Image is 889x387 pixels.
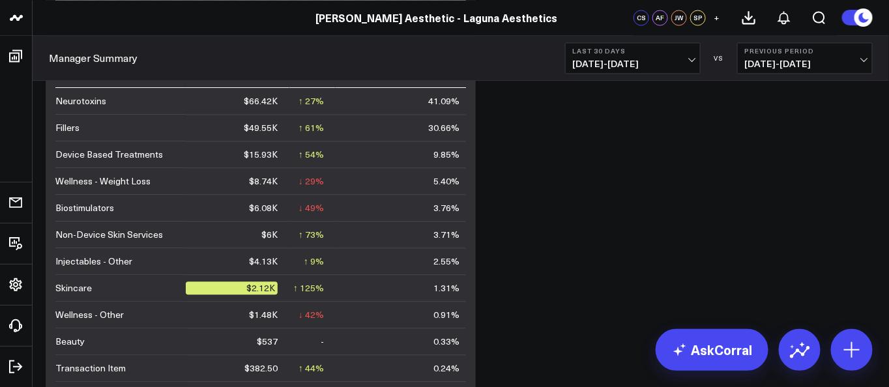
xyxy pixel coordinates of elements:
div: $66.42K [244,94,278,107]
div: Device Based Treatments [55,148,163,161]
div: ↑ 125% [293,281,324,294]
div: 30.66% [428,121,459,134]
div: 3.76% [433,201,459,214]
div: 2.55% [433,255,459,268]
div: ↓ 29% [299,175,324,188]
div: ↓ 49% [299,201,324,214]
div: Wellness - Other [55,308,124,321]
span: [DATE] - [DATE] [572,59,693,69]
div: 1.31% [433,281,459,294]
div: $4.13K [249,255,278,268]
div: - [321,335,324,348]
div: $8.74K [249,175,278,188]
a: [PERSON_NAME] Aesthetic - Laguna Aesthetics [315,10,557,25]
div: $49.55K [244,121,278,134]
div: 41.09% [428,94,459,107]
div: ↑ 61% [299,121,324,134]
a: Manager Summary [49,51,138,65]
div: Neurotoxins [55,94,106,107]
div: Beauty [55,335,85,348]
div: 3.71% [433,228,459,241]
div: $2.12K [186,281,278,294]
div: Biostimulators [55,201,114,214]
div: AF [652,10,668,25]
div: ↑ 73% [299,228,324,241]
div: 9.85% [433,148,459,161]
div: $382.50 [244,362,278,375]
a: AskCorral [656,329,768,371]
div: $6K [261,228,278,241]
div: 0.24% [433,362,459,375]
div: 5.40% [433,175,459,188]
div: 0.33% [433,335,459,348]
div: Injectables - Other [55,255,132,268]
div: Fillers [55,121,80,134]
div: SP [690,10,706,25]
button: + [709,10,725,25]
div: Skincare [55,281,92,294]
div: ↑ 27% [299,94,324,107]
div: $15.93K [244,148,278,161]
b: Previous Period [744,47,866,55]
b: Last 30 Days [572,47,693,55]
div: $537 [257,335,278,348]
span: [DATE] - [DATE] [744,59,866,69]
div: $1.48K [249,308,278,321]
div: $6.08K [249,201,278,214]
div: Wellness - Weight Loss [55,175,151,188]
span: + [714,13,720,22]
button: Previous Period[DATE]-[DATE] [737,42,873,74]
div: 0.91% [433,308,459,321]
button: Last 30 Days[DATE]-[DATE] [565,42,701,74]
div: VS [707,54,731,62]
div: ↑ 44% [299,362,324,375]
div: JW [671,10,687,25]
div: CS [634,10,649,25]
div: Non-Device Skin Services [55,228,163,241]
div: ↑ 54% [299,148,324,161]
div: Transaction Item [55,362,126,375]
div: ↑ 9% [304,255,324,268]
div: ↓ 42% [299,308,324,321]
